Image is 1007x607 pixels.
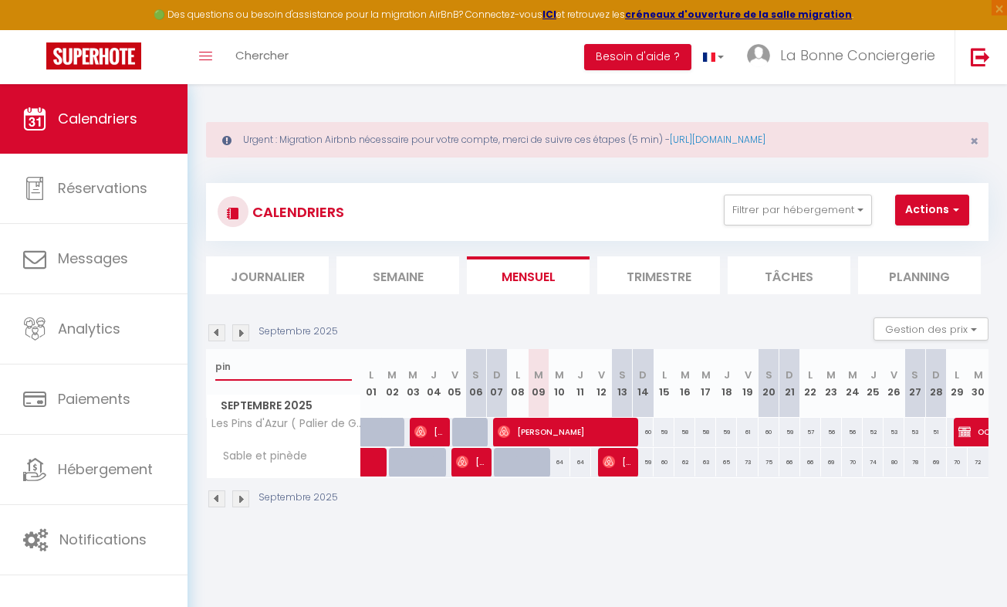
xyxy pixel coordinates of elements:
div: 66 [800,448,821,476]
th: 04 [424,349,444,418]
span: Paiements [58,389,130,409]
th: 22 [800,349,821,418]
div: 58 [695,418,716,446]
span: Notifications [59,530,147,549]
button: Gestion des prix [874,317,988,341]
th: 19 [737,349,758,418]
div: 72 [968,448,988,476]
abbr: J [577,368,583,382]
abbr: M [387,368,397,382]
th: 14 [633,349,654,418]
div: 66 [779,448,800,476]
li: Planning [858,256,981,294]
abbr: M [974,368,983,382]
input: Rechercher un logement... [215,353,352,381]
span: Septembre 2025 [207,395,360,417]
th: 06 [465,349,486,418]
abbr: J [724,368,730,382]
li: Mensuel [467,256,590,294]
div: 74 [863,448,884,476]
p: Septembre 2025 [259,324,338,339]
li: Tâches [728,256,850,294]
span: Calendriers [58,109,137,128]
div: Urgent : Migration Airbnb nécessaire pour votre compte, merci de suivre ces étapes (5 min) - [206,122,988,158]
div: 69 [925,448,946,476]
button: Actions [895,195,969,226]
img: Super Booking [46,42,141,70]
a: ... La Bonne Conciergerie [735,30,955,84]
abbr: M [848,368,857,382]
abbr: D [786,368,793,382]
th: 26 [884,349,904,418]
th: 10 [549,349,569,418]
span: [PERSON_NAME] [603,447,630,476]
div: 59 [779,418,800,446]
th: 24 [842,349,863,418]
th: 13 [612,349,633,418]
th: 29 [947,349,968,418]
th: 25 [863,349,884,418]
abbr: V [451,368,458,382]
th: 21 [779,349,800,418]
img: logout [971,47,990,66]
span: Messages [58,249,128,268]
div: 52 [863,418,884,446]
div: 57 [800,418,821,446]
span: Chercher [235,47,289,63]
abbr: L [955,368,959,382]
span: Sable et pinède [209,448,311,465]
span: Analytics [58,319,120,338]
abbr: J [431,368,437,382]
div: 53 [904,418,925,446]
abbr: L [369,368,373,382]
div: 78 [904,448,925,476]
abbr: L [808,368,813,382]
span: Réservations [58,178,147,198]
h3: CALENDRIERS [248,195,344,229]
p: Septembre 2025 [259,490,338,505]
th: 27 [904,349,925,418]
div: 59 [633,448,654,476]
abbr: D [932,368,940,382]
a: créneaux d'ouverture de la salle migration [625,8,852,21]
th: 02 [382,349,403,418]
div: 63 [695,448,716,476]
div: 51 [925,418,946,446]
abbr: M [408,368,417,382]
div: 69 [821,448,842,476]
th: 01 [361,349,382,418]
button: Ouvrir le widget de chat LiveChat [12,6,59,53]
span: × [970,131,978,151]
th: 03 [403,349,424,418]
th: 05 [444,349,465,418]
th: 16 [674,349,695,418]
abbr: L [662,368,667,382]
th: 08 [507,349,528,418]
div: 62 [674,448,695,476]
div: 56 [821,418,842,446]
abbr: M [826,368,836,382]
th: 15 [654,349,674,418]
abbr: V [890,368,897,382]
div: 73 [737,448,758,476]
th: 09 [528,349,549,418]
a: [URL][DOMAIN_NAME] [670,133,765,146]
div: 61 [737,418,758,446]
abbr: S [911,368,918,382]
span: Les Pins d'Azur ( Palier de Gauche RB18 ) LBC [209,418,363,429]
th: 17 [695,349,716,418]
div: 80 [884,448,904,476]
abbr: S [472,368,479,382]
a: ICI [542,8,556,21]
li: Semaine [336,256,459,294]
abbr: M [701,368,711,382]
div: 60 [633,418,654,446]
th: 18 [716,349,737,418]
button: Filtrer par hébergement [724,195,872,226]
div: 58 [674,418,695,446]
span: [PERSON_NAME] [456,447,484,476]
abbr: V [598,368,605,382]
abbr: S [619,368,626,382]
